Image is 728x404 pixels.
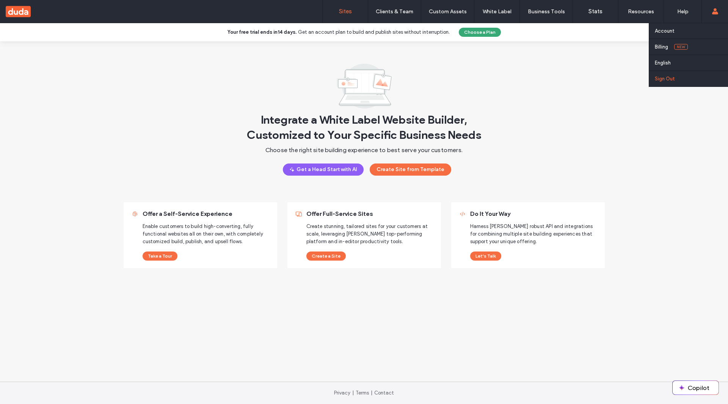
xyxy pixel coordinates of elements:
[674,44,688,50] span: New
[370,163,451,176] button: Create Site from Template
[470,252,501,261] button: Let's Talk
[339,8,352,15] label: Sites
[227,29,297,35] b: Your free trial ends in .
[306,210,373,217] span: Offer Full-Service Sites
[247,108,481,146] span: Integrate a White Label Website Builder, Customized to Your Specific Business Needs
[374,390,394,396] a: Contact
[655,71,728,86] a: Sign Out
[334,390,350,396] a: Privacy
[677,8,689,15] label: Help
[655,39,728,55] a: BillingNew
[143,223,270,245] span: Enable customers to build high-converting, fully functional websites all on their own, with compl...
[470,210,510,217] span: Do It Your Way
[429,8,467,15] label: Custom Assets
[655,44,668,50] label: Billing
[655,76,675,82] label: Sign Out
[655,60,671,66] label: English
[371,390,372,396] span: |
[143,210,232,217] span: Offer a Self-Service Experience
[298,29,450,35] span: Get an account plan to build and publish sites without interruption.
[143,252,177,261] button: Take a Tour
[459,28,501,37] button: Choose a Plan
[352,390,354,396] span: |
[356,390,369,396] a: Terms
[376,8,413,15] label: Clients & Team
[306,252,346,261] button: Create a Site
[470,223,597,245] span: Harness [PERSON_NAME] robust API and integrations for combining multiple site building experience...
[528,8,565,15] label: Business Tools
[673,381,719,395] button: Copilot
[483,8,511,15] label: White Label
[588,8,602,15] label: Stats
[655,23,728,39] a: Account
[283,163,364,176] button: Get a Head Start with AI
[278,29,295,35] b: 14 days
[655,28,675,34] label: Account
[306,223,433,245] span: Create stunning, tailored sites for your customers at scale, leveraging [PERSON_NAME] top-perform...
[265,146,463,163] span: Choose the right site building experience to best serve your customers.
[628,8,654,15] label: Resources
